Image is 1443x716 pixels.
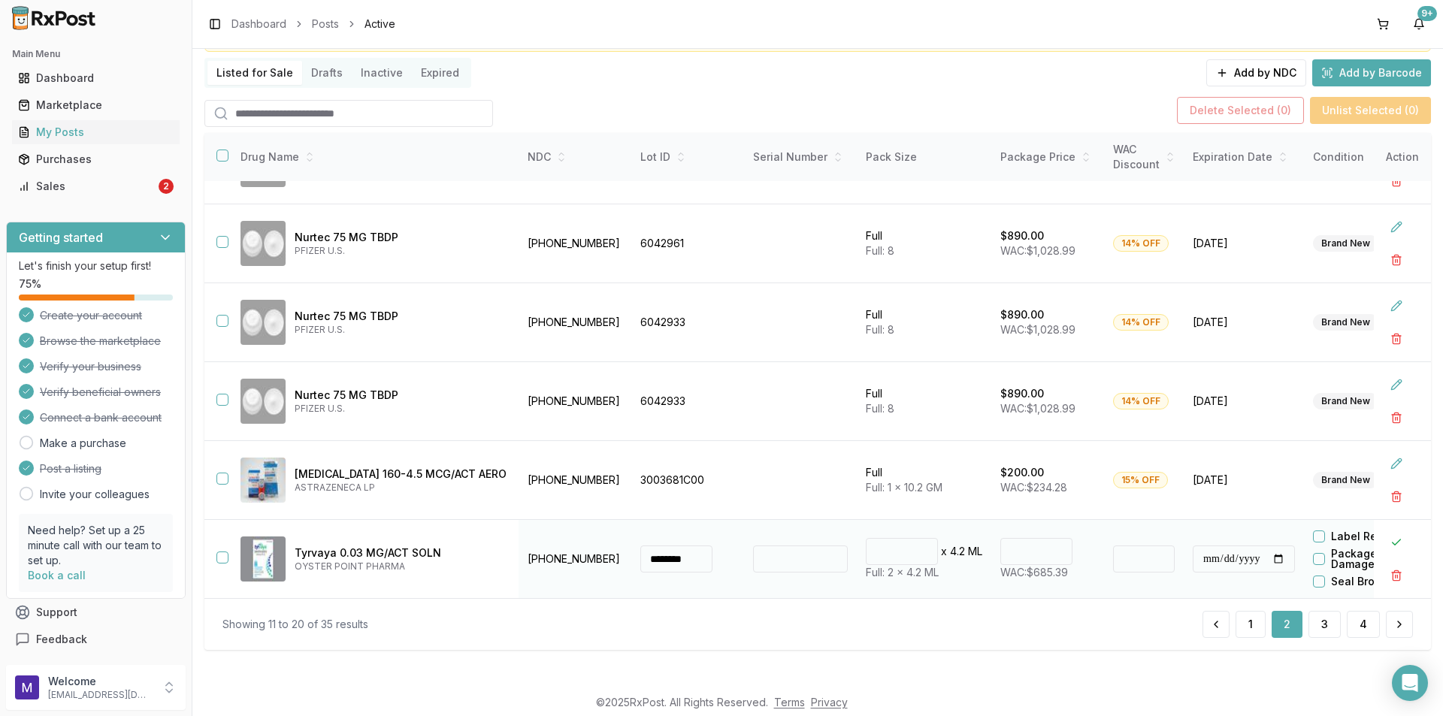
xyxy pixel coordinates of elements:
[1374,133,1431,182] th: Action
[295,324,507,336] p: PFIZER U.S.
[295,309,507,324] p: Nurtec 75 MG TBDP
[1113,235,1169,252] div: 14% OFF
[240,300,286,345] img: Nurtec 75 MG TBDP
[19,228,103,246] h3: Getting started
[1383,292,1410,319] button: Edit
[6,174,186,198] button: Sales2
[1000,307,1044,322] p: $890.00
[519,283,631,362] td: [PHONE_NUMBER]
[12,65,180,92] a: Dashboard
[240,379,286,424] img: Nurtec 75 MG TBDP
[1383,246,1410,273] button: Delete
[12,48,180,60] h2: Main Menu
[40,308,142,323] span: Create your account
[48,689,153,701] p: [EMAIL_ADDRESS][DOMAIN_NAME]
[857,204,991,283] td: Full
[6,6,102,30] img: RxPost Logo
[159,179,174,194] div: 2
[866,244,894,257] span: Full: 8
[40,359,141,374] span: Verify your business
[18,71,174,86] div: Dashboard
[412,61,468,85] button: Expired
[631,441,744,520] td: 3003681C00
[6,626,186,653] button: Feedback
[6,120,186,144] button: My Posts
[12,146,180,173] a: Purchases
[40,461,101,476] span: Post a listing
[519,441,631,520] td: [PHONE_NUMBER]
[28,569,86,582] a: Book a call
[231,17,286,32] a: Dashboard
[1313,472,1378,488] div: Brand New
[857,362,991,441] td: Full
[12,173,180,200] a: Sales2
[40,487,150,502] a: Invite your colleagues
[1383,483,1410,510] button: Delete
[28,523,164,568] p: Need help? Set up a 25 minute call with our team to set up.
[18,152,174,167] div: Purchases
[1193,473,1295,488] span: [DATE]
[240,221,286,266] img: Nurtec 75 MG TBDP
[365,17,395,32] span: Active
[774,696,805,708] a: Terms
[1308,611,1341,638] button: 3
[1417,6,1437,21] div: 9+
[1407,12,1431,36] button: 9+
[40,334,161,349] span: Browse the marketplace
[640,150,735,165] div: Lot ID
[48,674,153,689] p: Welcome
[15,675,39,699] img: User avatar
[631,204,744,283] td: 6042961
[6,66,186,90] button: Dashboard
[519,362,631,441] td: [PHONE_NUMBER]
[866,566,939,579] span: Full: 2 x 4.2 ML
[631,362,744,441] td: 6042933
[1383,325,1410,352] button: Delete
[6,147,186,171] button: Purchases
[1113,393,1169,409] div: 14% OFF
[811,696,848,708] a: Privacy
[19,276,41,292] span: 75 %
[12,92,180,119] a: Marketplace
[40,436,126,451] a: Make a purchase
[968,544,982,559] p: ML
[295,560,507,572] p: OYSTER POINT PHARMA
[1113,314,1169,331] div: 14% OFF
[1000,402,1075,415] span: WAC: $1,028.99
[295,545,507,560] p: Tyrvaya 0.03 MG/ACT SOLN
[207,61,302,85] button: Listed for Sale
[1193,150,1295,165] div: Expiration Date
[1193,315,1295,330] span: [DATE]
[240,536,286,582] img: Tyrvaya 0.03 MG/ACT SOLN
[866,323,894,336] span: Full: 8
[1313,235,1378,252] div: Brand New
[1331,548,1417,569] label: Package Damaged
[1383,213,1410,240] button: Edit
[1312,59,1431,86] button: Add by Barcode
[1113,472,1168,488] div: 15% OFF
[36,632,87,647] span: Feedback
[18,98,174,113] div: Marketplace
[1392,665,1428,701] div: Open Intercom Messenger
[295,230,507,245] p: Nurtec 75 MG TBDP
[295,245,507,257] p: PFIZER U.S.
[1000,481,1067,494] span: WAC: $234.28
[631,283,744,362] td: 6042933
[1304,133,1417,182] th: Condition
[753,150,848,165] div: Serial Number
[295,482,507,494] p: ASTRAZENECA LP
[1000,228,1044,243] p: $890.00
[295,467,507,482] p: [MEDICAL_DATA] 160-4.5 MCG/ACT AERO
[302,61,352,85] button: Drafts
[1383,404,1410,431] button: Delete
[1206,59,1306,86] button: Add by NDC
[1383,562,1410,589] button: Delete
[528,150,622,165] div: NDC
[1236,611,1266,638] button: 1
[857,441,991,520] td: Full
[866,481,942,494] span: Full: 1 x 10.2 GM
[1313,393,1378,409] div: Brand New
[1347,611,1380,638] a: 4
[519,520,631,599] td: [PHONE_NUMBER]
